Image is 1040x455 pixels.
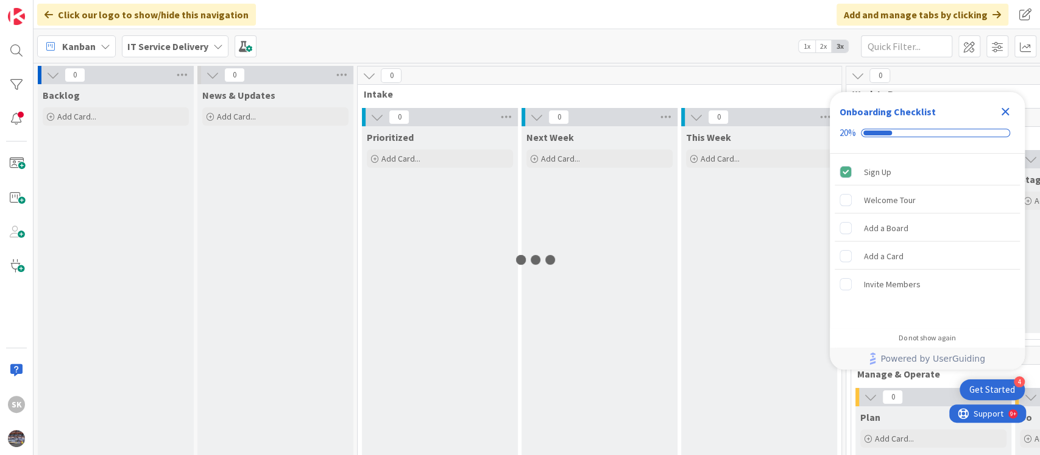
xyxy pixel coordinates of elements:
div: Get Started [969,384,1015,396]
div: Invite Members is incomplete. [835,271,1020,298]
img: avatar [8,430,25,447]
span: News & Updates [202,89,275,101]
div: Add a Card [864,249,904,263]
span: Prioritized [367,131,414,143]
div: Checklist progress: 20% [840,127,1015,138]
div: Checklist Container [830,92,1025,370]
span: Add Card... [875,433,914,444]
div: Footer [830,348,1025,370]
span: 2x [815,40,832,52]
input: Quick Filter... [861,35,952,57]
span: Do [1020,411,1032,423]
div: Onboarding Checklist [840,104,936,119]
div: Add a Board is incomplete. [835,215,1020,242]
span: Support [24,2,54,16]
div: Add a Board [864,221,908,235]
span: Add Card... [701,153,740,164]
span: Add Card... [57,111,96,122]
div: Click our logo to show/hide this navigation [37,4,256,26]
div: Checklist items [830,154,1025,325]
span: This Week [686,131,731,143]
div: Add a Card is incomplete. [835,243,1020,270]
span: 0 [882,390,903,404]
div: 20% [840,127,856,138]
div: 4 [1014,376,1025,387]
div: Add and manage tabs by clicking [837,4,1008,26]
span: Plan [860,411,880,423]
div: SK [8,396,25,413]
span: 0 [224,68,245,82]
img: Visit kanbanzone.com [8,8,25,25]
span: Kanban [62,39,96,54]
span: Backlog [43,89,80,101]
div: 9+ [61,5,67,15]
span: 0 [381,68,401,83]
span: 0 [389,110,409,124]
div: Do not show again [899,333,956,343]
span: 0 [65,68,85,82]
span: 3x [832,40,848,52]
span: Add Card... [381,153,420,164]
div: Welcome Tour is incomplete. [835,187,1020,213]
div: Invite Members [864,277,921,292]
b: IT Service Delivery [127,40,208,52]
div: Sign Up is complete. [835,159,1020,185]
span: Intake [364,88,826,100]
span: 0 [869,68,890,83]
span: Add Card... [217,111,256,122]
span: 0 [708,110,729,124]
span: 0 [548,110,569,124]
div: Open Get Started checklist, remaining modules: 4 [960,379,1025,400]
div: Close Checklist [996,102,1015,121]
div: Sign Up [864,165,891,179]
span: Add Card... [541,153,580,164]
span: Next Week [526,131,574,143]
span: Powered by UserGuiding [880,351,985,366]
span: 1x [799,40,815,52]
a: Powered by UserGuiding [836,348,1019,370]
div: Welcome Tour [864,193,916,207]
